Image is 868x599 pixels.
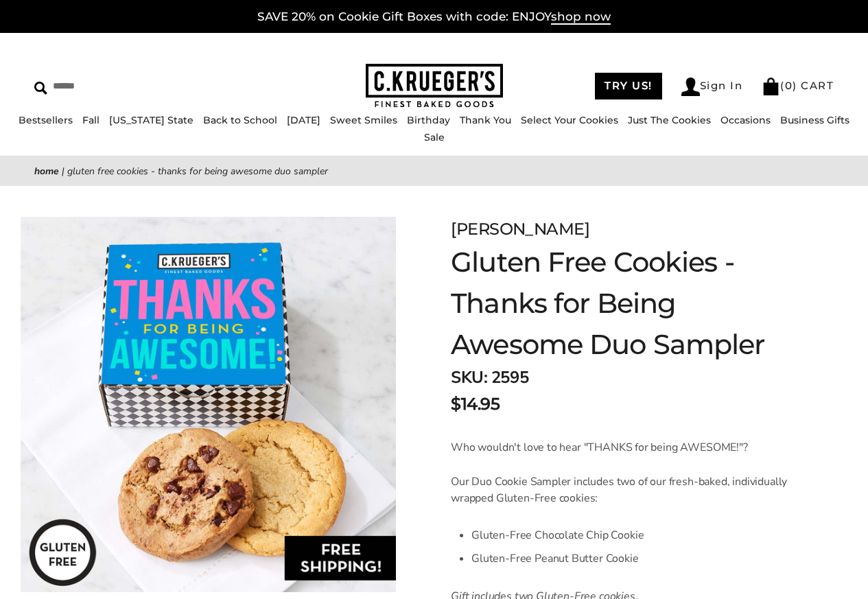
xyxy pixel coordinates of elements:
span: Gluten Free Cookies - Thanks for Being Awesome Duo Sampler [67,165,328,178]
a: [DATE] [287,114,320,126]
h1: Gluten Free Cookies - Thanks for Being Awesome Duo Sampler [451,242,799,365]
a: [US_STATE] State [109,114,193,126]
span: $14.95 [451,392,500,416]
a: Sign In [681,78,743,96]
a: Business Gifts [780,114,849,126]
input: Search [34,75,218,97]
a: Sweet Smiles [330,114,397,126]
a: Home [34,165,59,178]
li: Gluten-Free Peanut Butter Cookie [471,547,799,570]
span: | [62,165,64,178]
p: Who wouldn't love to hear "THANKS for being AWESOME!"? [451,439,799,456]
a: Fall [82,114,99,126]
a: Thank You [460,114,511,126]
img: Search [34,82,47,95]
a: Sale [424,131,445,143]
a: Bestsellers [19,114,73,126]
span: 0 [785,79,793,92]
a: Just The Cookies [628,114,711,126]
img: C.KRUEGER'S [366,64,503,108]
span: 2595 [491,366,528,388]
span: shop now [551,10,611,25]
a: Select Your Cookies [521,114,618,126]
a: Occasions [720,114,771,126]
p: Our Duo Cookie Sampler includes two of our fresh-baked, individually wrapped Gluten-Free cookies: [451,473,799,506]
a: Back to School [203,114,277,126]
a: (0) CART [762,79,834,92]
img: Account [681,78,700,96]
a: TRY US! [595,73,662,99]
li: Gluten-Free Chocolate Chip Cookie [471,524,799,547]
img: Bag [762,78,780,95]
a: SAVE 20% on Cookie Gift Boxes with code: ENJOYshop now [257,10,611,25]
strong: SKU: [451,366,487,388]
img: Gluten Free Cookies - Thanks for Being Awesome Duo Sampler [21,217,396,592]
div: [PERSON_NAME] [451,217,799,242]
nav: breadcrumbs [34,163,834,179]
a: Birthday [407,114,450,126]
